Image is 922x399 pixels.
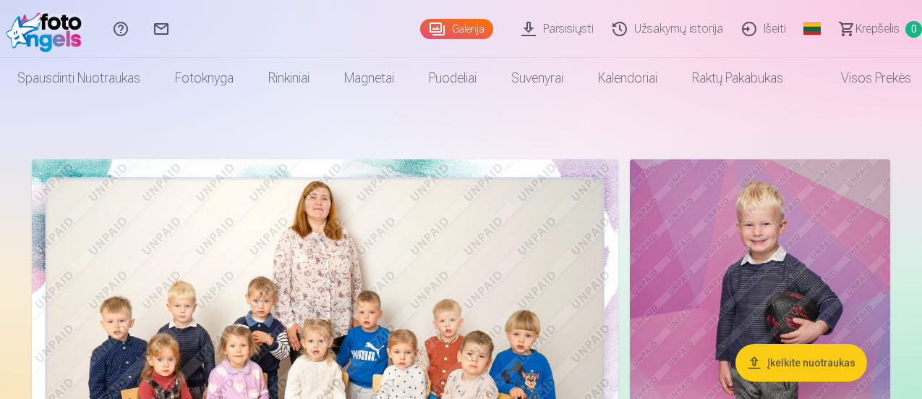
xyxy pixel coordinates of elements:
[494,58,581,98] a: Suvenyrai
[581,58,675,98] a: Kalendoriai
[675,58,801,98] a: Raktų pakabukas
[411,58,494,98] a: Puodeliai
[855,20,900,38] span: Krepšelis
[905,21,922,38] span: 0
[327,58,411,98] a: Magnetai
[251,58,327,98] a: Rinkiniai
[735,344,867,382] button: Įkelkite nuotraukas
[158,58,251,98] a: Fotoknyga
[6,6,89,52] img: /fa2
[420,19,493,39] a: Galerija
